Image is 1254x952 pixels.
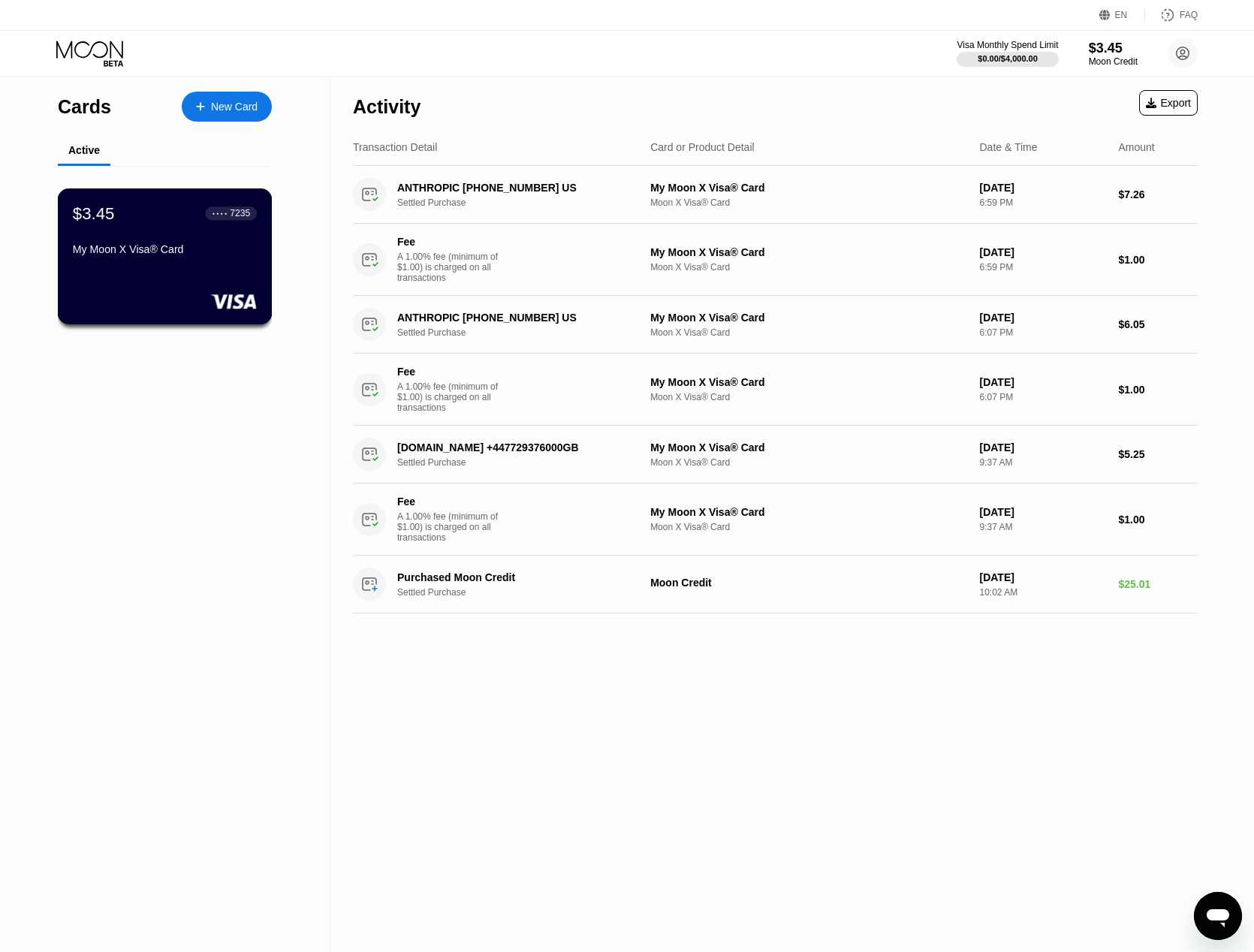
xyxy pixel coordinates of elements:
[979,392,1106,402] div: 6:07 PM
[1118,188,1198,200] div: $7.26
[979,376,1106,388] div: [DATE]
[397,327,654,338] div: Settled Purchase
[1118,254,1198,266] div: $1.00
[979,197,1106,208] div: 6:59 PM
[650,327,967,338] div: Moon X Visa® Card
[1139,90,1198,116] div: Export
[73,203,115,223] div: $3.45
[1089,56,1138,67] div: Moon Credit
[353,296,1198,354] div: ANTHROPIC [PHONE_NUMBER] USSettled PurchaseMy Moon X Visa® CardMoon X Visa® Card[DATE]6:07 PM$6.05
[650,577,967,589] div: Moon Credit
[1118,318,1198,330] div: $6.05
[353,96,421,118] div: Activity
[68,144,100,156] div: Active
[650,522,967,532] div: Moon X Visa® Card
[650,182,967,194] div: My Moon X Visa® Card
[58,96,111,118] div: Cards
[397,457,654,468] div: Settled Purchase
[1118,448,1198,460] div: $5.25
[979,587,1106,598] div: 10:02 AM
[1089,41,1138,67] div: $3.45Moon Credit
[1146,97,1191,109] div: Export
[1118,141,1154,153] div: Amount
[397,182,636,194] div: ANTHROPIC [PHONE_NUMBER] US
[1118,578,1198,590] div: $25.01
[397,587,654,598] div: Settled Purchase
[397,381,510,413] div: A 1.00% fee (minimum of $1.00) is charged on all transactions
[397,496,502,508] div: Fee
[397,441,636,453] div: [DOMAIN_NAME] +447729376000GB
[230,208,250,218] div: 7235
[650,376,967,388] div: My Moon X Visa® Card
[650,262,967,273] div: Moon X Visa® Card
[1089,41,1138,56] div: $3.45
[353,166,1198,224] div: ANTHROPIC [PHONE_NUMBER] USSettled PurchaseMy Moon X Visa® CardMoon X Visa® Card[DATE]6:59 PM$7.26
[353,141,437,153] div: Transaction Detail
[650,246,967,258] div: My Moon X Visa® Card
[397,312,636,324] div: ANTHROPIC [PHONE_NUMBER] US
[1115,10,1128,20] div: EN
[979,506,1106,518] div: [DATE]
[957,40,1058,50] div: Visa Monthly Spend Limit
[1099,8,1145,23] div: EN
[650,506,967,518] div: My Moon X Visa® Card
[182,92,272,122] div: New Card
[353,224,1198,296] div: FeeA 1.00% fee (minimum of $1.00) is charged on all transactionsMy Moon X Visa® CardMoon X Visa® ...
[353,354,1198,426] div: FeeA 1.00% fee (minimum of $1.00) is charged on all transactionsMy Moon X Visa® CardMoon X Visa® ...
[957,40,1058,67] div: Visa Monthly Spend Limit$0.00/$4,000.00
[397,252,510,283] div: A 1.00% fee (minimum of $1.00) is charged on all transactions
[650,312,967,324] div: My Moon X Visa® Card
[979,246,1106,258] div: [DATE]
[397,236,502,248] div: Fee
[979,141,1037,153] div: Date & Time
[979,312,1106,324] div: [DATE]
[979,182,1106,194] div: [DATE]
[73,243,257,255] div: My Moon X Visa® Card
[1145,8,1198,23] div: FAQ
[397,571,636,583] div: Purchased Moon Credit
[1118,384,1198,396] div: $1.00
[211,101,258,113] div: New Card
[59,189,271,324] div: $3.45● ● ● ●7235My Moon X Visa® Card
[397,197,654,208] div: Settled Purchase
[979,571,1106,583] div: [DATE]
[650,141,755,153] div: Card or Product Detail
[979,327,1106,338] div: 6:07 PM
[397,511,510,543] div: A 1.00% fee (minimum of $1.00) is charged on all transactions
[650,197,967,208] div: Moon X Visa® Card
[979,457,1106,468] div: 9:37 AM
[650,392,967,402] div: Moon X Visa® Card
[650,457,967,468] div: Moon X Visa® Card
[979,441,1106,453] div: [DATE]
[650,441,967,453] div: My Moon X Visa® Card
[397,366,502,378] div: Fee
[1194,892,1242,940] iframe: Кнопка запуска окна обмена сообщениями
[979,522,1106,532] div: 9:37 AM
[1118,514,1198,526] div: $1.00
[213,211,228,215] div: ● ● ● ●
[1180,10,1198,20] div: FAQ
[978,54,1038,63] div: $0.00 / $4,000.00
[353,484,1198,556] div: FeeA 1.00% fee (minimum of $1.00) is charged on all transactionsMy Moon X Visa® CardMoon X Visa® ...
[353,556,1198,613] div: Purchased Moon CreditSettled PurchaseMoon Credit[DATE]10:02 AM$25.01
[979,262,1106,273] div: 6:59 PM
[353,426,1198,484] div: [DOMAIN_NAME] +447729376000GBSettled PurchaseMy Moon X Visa® CardMoon X Visa® Card[DATE]9:37 AM$5.25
